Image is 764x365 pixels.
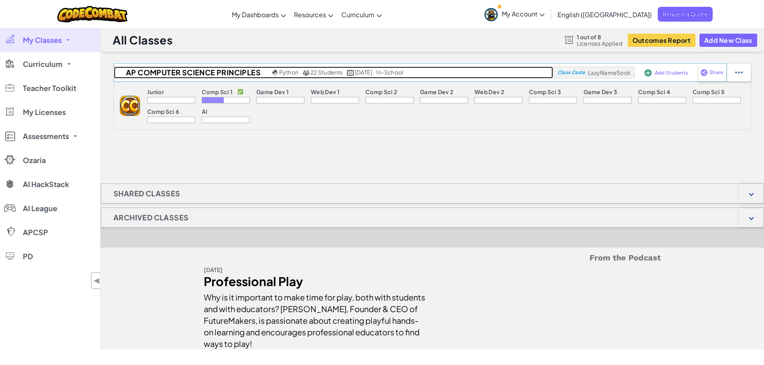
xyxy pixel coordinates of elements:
[147,108,179,115] p: Comp Sci 6
[420,89,453,95] p: Game Dev 2
[341,10,375,19] span: Curriculum
[474,89,504,95] p: Web Dev 2
[735,69,743,76] img: IconStudentEllipsis.svg
[204,264,426,276] div: [DATE]
[709,70,723,75] span: Share
[628,34,695,47] button: Outcomes Report
[584,89,617,95] p: Game Dev 3
[23,36,62,44] span: My Classes
[204,287,426,349] div: Why is it important to make time for play, both with students and with educators? [PERSON_NAME], ...
[279,69,298,76] span: Python
[237,89,243,95] p: ✅
[577,34,623,40] span: 1 out of 8
[23,157,46,164] span: Ozaria
[644,69,652,77] img: IconAddStudents.svg
[638,89,670,95] p: Comp Sci 4
[294,10,326,19] span: Resources
[557,70,585,75] span: Class Code
[101,208,201,228] h1: Archived Classes
[484,8,498,21] img: avatar
[57,6,128,22] img: CodeCombat logo
[480,2,549,27] a: My Account
[23,181,69,188] span: AI HackStack
[337,4,386,25] a: Curriculum
[693,89,725,95] p: Comp Sci 5
[290,4,337,25] a: Resources
[553,4,656,25] a: English ([GEOGRAPHIC_DATA])
[376,69,403,76] div: in-school
[114,67,270,79] h2: AP Computer Science Principles
[699,34,757,47] button: Add New Class
[23,133,69,140] span: Assessments
[23,109,66,116] span: My Licenses
[23,85,76,92] span: Teacher Toolkit
[365,89,397,95] p: Comp Sci 2
[93,275,100,286] span: ◀
[311,89,340,95] p: Web Dev 1
[302,70,310,76] img: MultipleUsers.png
[204,252,661,264] h5: From the Podcast
[529,89,561,95] p: Comp Sci 3
[232,10,279,19] span: My Dashboards
[113,32,172,48] h1: All Classes
[577,40,623,46] span: Licenses Applied
[655,71,688,75] span: Add Students
[588,69,630,76] span: LazyNameSock
[23,205,57,212] span: AI League
[114,67,553,79] a: AP Computer Science Principles Python 22 Students [DATE] in-school
[228,4,290,25] a: My Dashboards
[256,89,289,95] p: Game Dev 1
[202,89,233,95] p: Comp Sci 1
[355,69,372,76] span: [DATE]
[310,69,343,76] span: 22 Students
[502,10,545,18] span: My Account
[120,96,140,116] img: logo
[147,89,164,95] p: Junior
[101,184,193,204] h1: Shared Classes
[557,10,652,19] span: English ([GEOGRAPHIC_DATA])
[347,70,354,76] img: calendar.svg
[700,69,708,76] img: IconShare_Purple.svg
[272,70,278,76] img: python.png
[202,108,208,115] p: AI
[23,60,63,68] span: Curriculum
[658,7,713,22] a: Request a Quote
[204,276,426,287] div: Professional Play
